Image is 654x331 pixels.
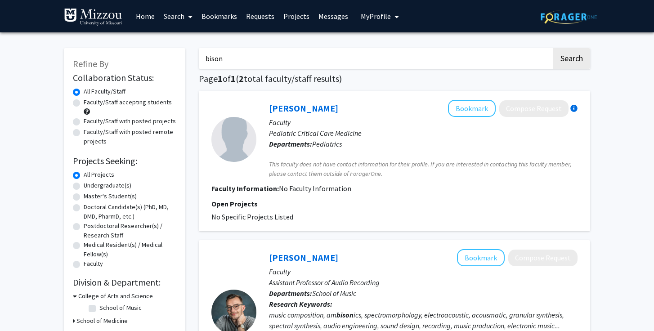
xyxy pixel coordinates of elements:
[84,127,176,146] label: Faculty/Staff with posted remote projects
[84,192,137,201] label: Master's Student(s)
[269,128,578,139] p: Pediatric Critical Care Medicine
[84,116,176,126] label: Faculty/Staff with posted projects
[508,250,578,266] button: Compose Request to Cory Brodack
[73,156,176,166] h2: Projects Seeking:
[312,139,342,148] span: Pediatrics
[73,72,176,83] h2: Collaboration Status:
[7,291,38,324] iframe: Chat
[269,139,312,148] b: Departments:
[312,289,356,298] span: School of Music
[457,249,505,266] button: Add Cory Brodack to Bookmarks
[541,10,597,24] img: ForagerOne Logo
[211,198,578,209] p: Open Projects
[269,300,332,309] b: Research Keywords:
[269,289,312,298] b: Departments:
[231,73,236,84] span: 1
[211,184,279,193] b: Faculty Information:
[269,266,578,277] p: Faculty
[218,73,223,84] span: 1
[84,98,172,107] label: Faculty/Staff accepting students
[269,309,578,331] div: music composition, am ics, spectromorphology, electroacoustic, acousmatic, granular synthesis, sp...
[199,73,590,84] h1: Page of ( total faculty/staff results)
[84,221,176,240] label: Postdoctoral Researcher(s) / Research Staff
[570,105,578,112] div: More information
[242,0,279,32] a: Requests
[211,212,293,221] span: No Specific Projects Listed
[99,303,142,313] label: School of Music
[84,240,176,259] label: Medical Resident(s) / Medical Fellow(s)
[314,0,353,32] a: Messages
[76,316,128,326] h3: School of Medicine
[269,117,578,128] p: Faculty
[448,100,496,117] button: Add Justin Robison to Bookmarks
[269,277,578,288] p: Assistant Professor of Audio Recording
[199,48,552,69] input: Search Keywords
[159,0,197,32] a: Search
[197,0,242,32] a: Bookmarks
[131,0,159,32] a: Home
[279,184,351,193] span: No Faculty Information
[73,277,176,288] h2: Division & Department:
[73,58,108,69] span: Refine By
[269,160,578,179] span: This faculty does not have contact information for their profile. If you are interested in contac...
[361,12,391,21] span: My Profile
[84,87,125,96] label: All Faculty/Staff
[269,252,338,263] a: [PERSON_NAME]
[84,259,103,268] label: Faculty
[78,291,153,301] h3: College of Arts and Science
[84,181,131,190] label: Undergraduate(s)
[239,73,244,84] span: 2
[279,0,314,32] a: Projects
[64,8,122,26] img: University of Missouri Logo
[84,202,176,221] label: Doctoral Candidate(s) (PhD, MD, DMD, PharmD, etc.)
[84,170,114,179] label: All Projects
[499,100,569,117] button: Compose Request to Justin Robison
[553,48,590,69] button: Search
[336,310,354,319] b: bison
[269,103,338,114] a: [PERSON_NAME]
